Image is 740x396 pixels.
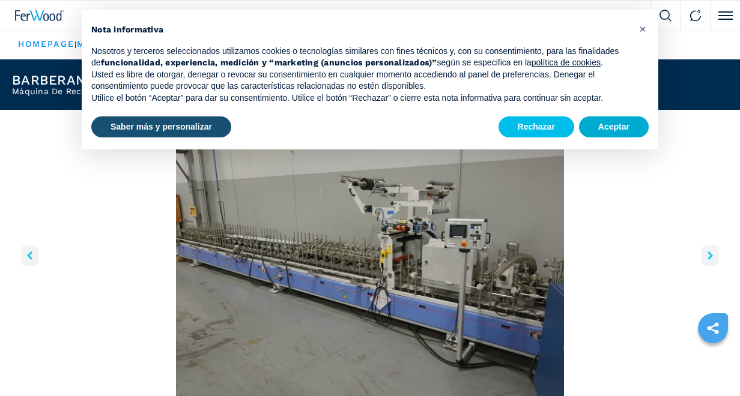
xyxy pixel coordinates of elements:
[18,39,74,49] a: HOMEPAGE
[698,313,728,343] a: sharethis
[91,46,629,69] p: Nosotros y terceros seleccionados utilizamos cookies o tecnologías similares con fines técnicos y...
[690,10,702,22] img: Contact us
[91,116,231,138] button: Saber más y personalizar
[532,58,601,67] a: política de cookies
[639,22,646,36] span: ×
[710,1,740,31] button: Click to toggle menu
[91,69,629,92] p: Usted es libre de otorgar, denegar o revocar su consentimiento en cualquier momento accediendo al...
[15,10,64,21] img: Ferwood
[12,74,178,87] h1: BARBERAN - PUR-46-L
[499,116,574,138] button: Rechazar
[101,58,437,67] strong: funcionalidad, experiencia, medición y “marketing (anuncios personalizados)”
[21,245,38,266] button: left-button
[689,342,731,387] iframe: Chat
[579,116,649,138] button: Aceptar
[702,245,719,266] button: right-button
[91,92,629,104] p: Utilice el botón “Aceptar” para dar su consentimiento. Utilice el botón “Rechazar” o cierre esta ...
[633,19,652,38] button: Cerrar esta nota informativa
[12,87,178,95] h2: Máquina De Recubrimiento De Perfiles
[91,24,629,36] h2: Nota informativa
